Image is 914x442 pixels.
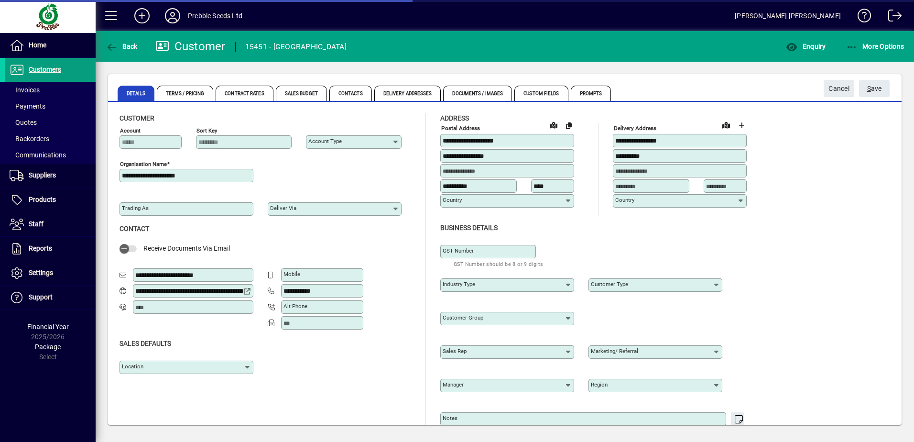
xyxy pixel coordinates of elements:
span: Back [106,43,138,50]
span: Customers [29,66,61,73]
a: Quotes [5,114,96,131]
mat-hint: GST Number should be 8 or 9 digits [454,258,544,269]
mat-label: Organisation name [120,161,167,167]
span: More Options [846,43,904,50]
span: Sales defaults [120,340,171,347]
span: Backorders [10,135,49,143]
mat-label: Trading as [122,205,149,211]
button: Back [103,38,140,55]
a: Support [5,286,96,309]
span: Sales Budget [276,86,327,101]
span: Custom Fields [514,86,568,101]
span: Prompts [571,86,611,101]
span: Payments [10,102,45,110]
a: Backorders [5,131,96,147]
a: Payments [5,98,96,114]
mat-label: Sales rep [443,348,467,354]
mat-label: Alt Phone [283,303,307,309]
span: ave [867,81,882,97]
button: Add [127,7,157,24]
mat-label: Region [591,381,608,388]
a: Suppliers [5,164,96,188]
button: Choose address [734,118,749,133]
mat-label: Account [120,127,141,134]
a: Communications [5,147,96,163]
mat-label: Manager [443,381,464,388]
span: Financial Year [27,323,69,331]
app-page-header-button: Back [96,38,148,55]
mat-label: Account Type [308,138,342,144]
mat-label: GST Number [443,247,474,254]
mat-label: Location [122,363,143,370]
span: Quotes [10,119,37,126]
span: Cancel [828,81,849,97]
span: Contract Rates [216,86,273,101]
span: Suppliers [29,171,56,179]
span: S [867,85,871,92]
span: Settings [29,269,53,276]
mat-label: Industry type [443,281,475,287]
a: Products [5,188,96,212]
button: More Options [844,38,907,55]
span: Enquiry [786,43,826,50]
div: 15451 - [GEOGRAPHIC_DATA] [245,39,347,55]
div: [PERSON_NAME] [PERSON_NAME] [735,8,841,23]
mat-label: Marketing/ Referral [591,348,638,354]
a: Reports [5,237,96,261]
a: Staff [5,212,96,236]
button: Copy to Delivery address [561,118,577,133]
mat-label: Notes [443,415,457,421]
span: Invoices [10,86,40,94]
div: Customer [155,39,226,54]
span: Contacts [329,86,372,101]
button: Profile [157,7,188,24]
span: Customer [120,114,154,122]
mat-label: Customer group [443,314,483,321]
span: Delivery Addresses [374,86,441,101]
a: View on map [546,117,561,133]
span: Home [29,41,46,49]
a: Home [5,33,96,57]
mat-label: Customer type [591,281,628,287]
mat-label: Mobile [283,271,300,277]
span: Package [35,343,61,351]
a: Invoices [5,82,96,98]
span: Terms / Pricing [157,86,214,101]
a: Settings [5,261,96,285]
span: Details [118,86,154,101]
span: Products [29,196,56,203]
span: Communications [10,151,66,159]
mat-label: Deliver via [270,205,296,211]
mat-label: Country [443,197,462,203]
button: Enquiry [783,38,828,55]
span: Reports [29,244,52,252]
span: Business details [440,224,498,232]
button: Save [859,80,890,97]
span: Staff [29,220,44,228]
button: Cancel [824,80,854,97]
span: Documents / Images [443,86,512,101]
div: Prebble Seeds Ltd [188,8,242,23]
mat-label: Sort key [196,127,217,134]
span: Support [29,293,53,301]
span: Address [440,114,469,122]
span: Receive Documents Via Email [143,244,230,252]
a: Logout [881,2,902,33]
mat-label: Country [615,197,634,203]
a: View on map [718,117,734,133]
span: Contact [120,225,149,232]
a: Knowledge Base [850,2,871,33]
